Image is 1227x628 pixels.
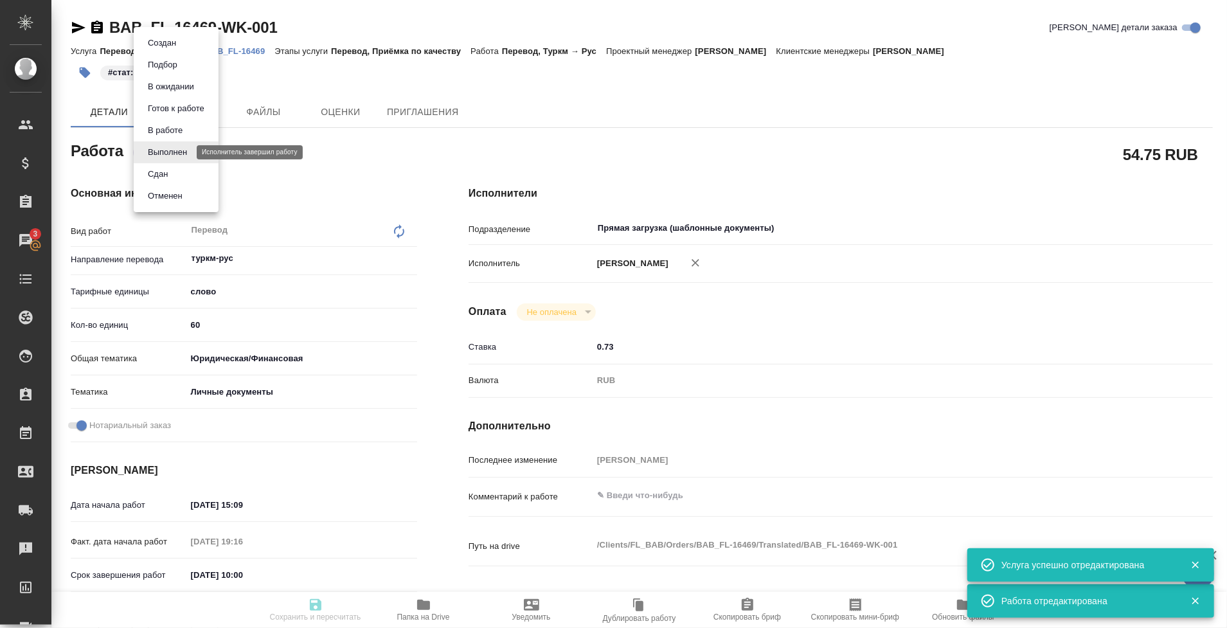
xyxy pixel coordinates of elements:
button: Создан [144,36,180,50]
button: Сдан [144,167,172,181]
button: Подбор [144,58,181,72]
button: Закрыть [1182,559,1208,571]
div: Услуга успешно отредактирована [1001,559,1171,571]
button: Выполнен [144,145,191,159]
button: Готов к работе [144,102,208,116]
button: В работе [144,123,186,138]
button: Отменен [144,189,186,203]
button: В ожидании [144,80,198,94]
div: Работа отредактирована [1001,595,1171,607]
button: Закрыть [1182,595,1208,607]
